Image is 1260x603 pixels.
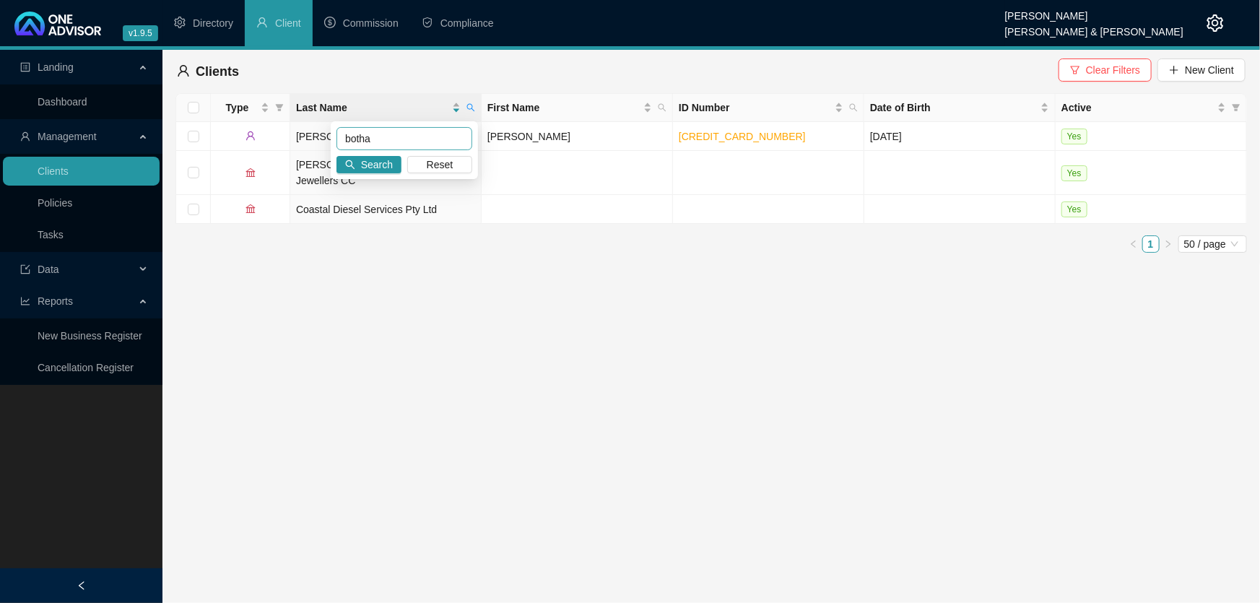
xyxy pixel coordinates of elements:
span: search [466,103,475,112]
span: Date of Birth [870,100,1038,116]
li: Next Page [1160,235,1177,253]
span: right [1164,240,1173,248]
span: Compliance [440,17,494,29]
a: Cancellation Register [38,362,134,373]
a: Clients [38,165,69,177]
span: plus [1169,65,1179,75]
span: profile [20,62,30,72]
td: [PERSON_NAME] [290,122,482,151]
span: user [177,64,190,77]
input: Search Last Name [336,127,472,150]
button: New Client [1157,58,1246,82]
span: search [846,97,861,118]
a: [CREDIT_CARD_NUMBER] [679,131,806,142]
span: Directory [193,17,233,29]
span: bank [246,168,256,178]
span: setting [1207,14,1224,32]
span: New Client [1185,62,1234,78]
li: 1 [1142,235,1160,253]
span: Data [38,264,59,275]
td: [PERSON_NAME] [482,122,673,151]
span: bank [246,204,256,214]
a: New Business Register [38,330,142,342]
span: left [1129,240,1138,248]
div: Page Size [1178,235,1247,253]
span: First Name [487,100,640,116]
li: Previous Page [1125,235,1142,253]
span: search [345,160,355,170]
span: Reset [427,157,453,173]
span: Yes [1061,129,1087,144]
span: user [246,131,256,141]
span: Clear Filters [1086,62,1140,78]
button: Reset [407,156,472,173]
span: search [655,97,669,118]
span: Type [217,100,258,116]
th: Type [211,94,290,122]
span: Reports [38,295,73,307]
a: Dashboard [38,96,87,108]
span: 50 / page [1184,236,1241,252]
span: Clients [196,64,239,79]
span: Yes [1061,201,1087,217]
span: ID Number [679,100,832,116]
div: [PERSON_NAME] & [PERSON_NAME] [1005,19,1183,35]
span: v1.9.5 [123,25,158,41]
span: import [20,264,30,274]
span: Search [361,157,393,173]
th: ID Number [673,94,864,122]
span: Management [38,131,97,142]
span: Client [275,17,301,29]
button: Search [336,156,401,173]
span: Commission [343,17,399,29]
span: user [20,131,30,142]
button: right [1160,235,1177,253]
button: left [1125,235,1142,253]
button: Clear Filters [1059,58,1152,82]
span: left [77,581,87,591]
span: filter [1070,65,1080,75]
div: [PERSON_NAME] [1005,4,1183,19]
span: Active [1061,100,1215,116]
th: Active [1056,94,1247,122]
span: filter [275,103,284,112]
a: Policies [38,197,72,209]
span: Landing [38,61,74,73]
span: setting [174,17,186,28]
td: Coastal Diesel Services Pty Ltd [290,195,482,224]
th: Date of Birth [864,94,1056,122]
td: [PERSON_NAME] Manufacturing Jewellers CC [290,151,482,195]
a: 1 [1143,236,1159,252]
span: Yes [1061,165,1087,181]
th: First Name [482,94,673,122]
span: search [464,97,478,118]
span: filter [1229,97,1243,118]
span: filter [1232,103,1241,112]
span: search [658,103,666,112]
a: Tasks [38,229,64,240]
span: search [849,103,858,112]
td: [DATE] [864,122,1056,151]
span: line-chart [20,296,30,306]
span: dollar [324,17,336,28]
span: filter [272,97,287,118]
span: user [256,17,268,28]
span: safety [422,17,433,28]
span: Last Name [296,100,449,116]
img: 2df55531c6924b55f21c4cf5d4484680-logo-light.svg [14,12,101,35]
